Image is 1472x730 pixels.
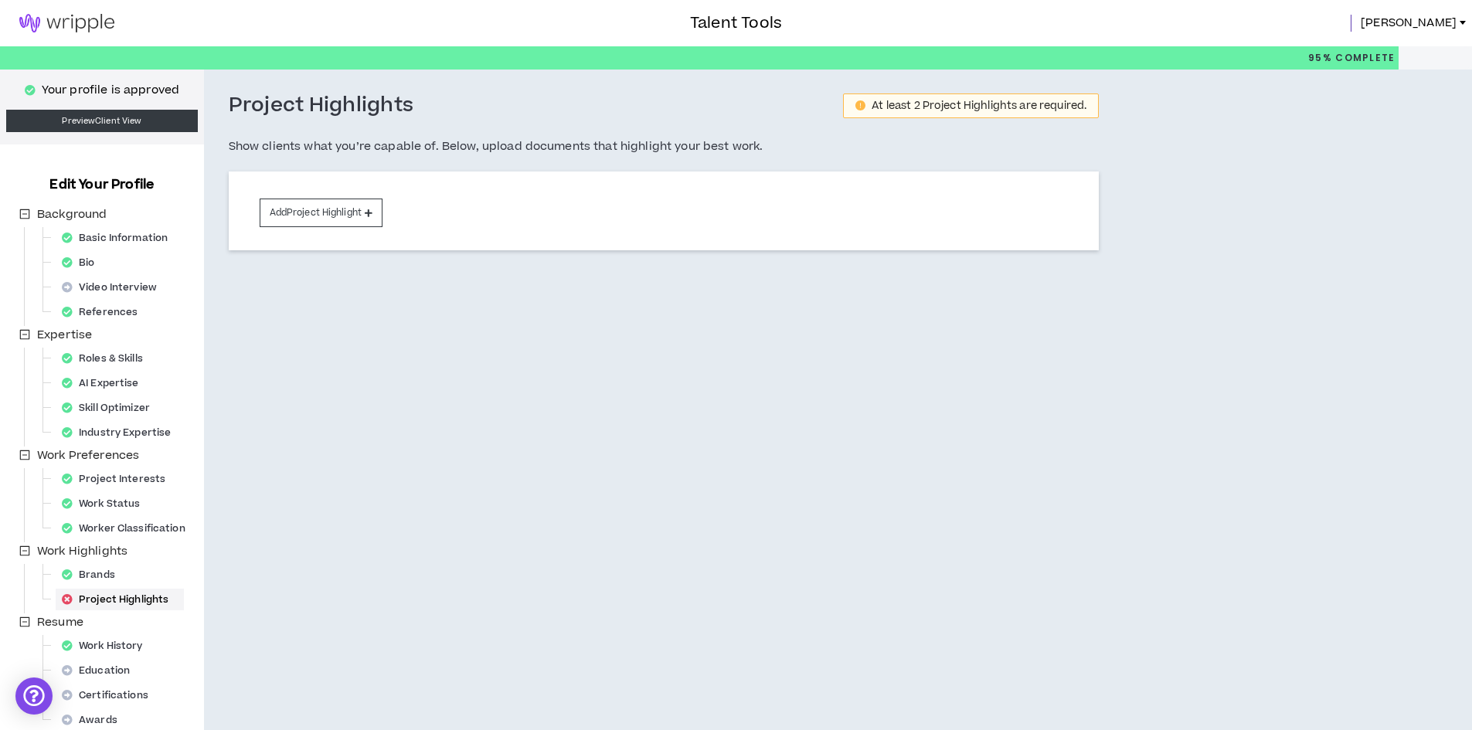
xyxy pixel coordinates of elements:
[34,326,95,345] span: Expertise
[56,660,145,681] div: Education
[19,616,30,627] span: minus-square
[872,100,1086,111] div: At least 2 Project Highlights are required.
[56,277,172,298] div: Video Interview
[56,468,181,490] div: Project Interests
[1361,15,1457,32] span: [PERSON_NAME]
[37,327,92,343] span: Expertise
[56,422,186,443] div: Industry Expertise
[690,12,782,35] h3: Talent Tools
[34,613,87,632] span: Resume
[34,446,142,465] span: Work Preferences
[34,205,110,224] span: Background
[19,450,30,460] span: minus-square
[56,252,110,273] div: Bio
[56,564,131,586] div: Brands
[229,138,1100,156] h5: Show clients what you’re capable of. Below, upload documents that highlight your best work.
[42,82,179,99] p: Your profile is approved
[56,372,155,394] div: AI Expertise
[6,110,198,132] a: PreviewClient View
[19,209,30,219] span: minus-square
[229,93,414,119] h3: Project Highlights
[37,614,83,630] span: Resume
[56,227,183,249] div: Basic Information
[1332,51,1396,65] span: Complete
[855,100,865,110] span: exclamation-circle
[1308,46,1396,70] p: 95%
[43,175,160,194] h3: Edit Your Profile
[37,206,107,222] span: Background
[56,684,164,706] div: Certifications
[19,329,30,340] span: minus-square
[56,397,165,419] div: Skill Optimizer
[19,545,30,556] span: minus-square
[56,348,158,369] div: Roles & Skills
[34,542,131,561] span: Work Highlights
[56,635,158,657] div: Work History
[56,301,153,323] div: References
[260,199,382,227] button: AddProject Highlight
[56,493,155,514] div: Work Status
[15,677,53,715] div: Open Intercom Messenger
[56,518,201,539] div: Worker Classification
[56,589,184,610] div: Project Highlights
[37,447,139,463] span: Work Preferences
[37,543,127,559] span: Work Highlights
